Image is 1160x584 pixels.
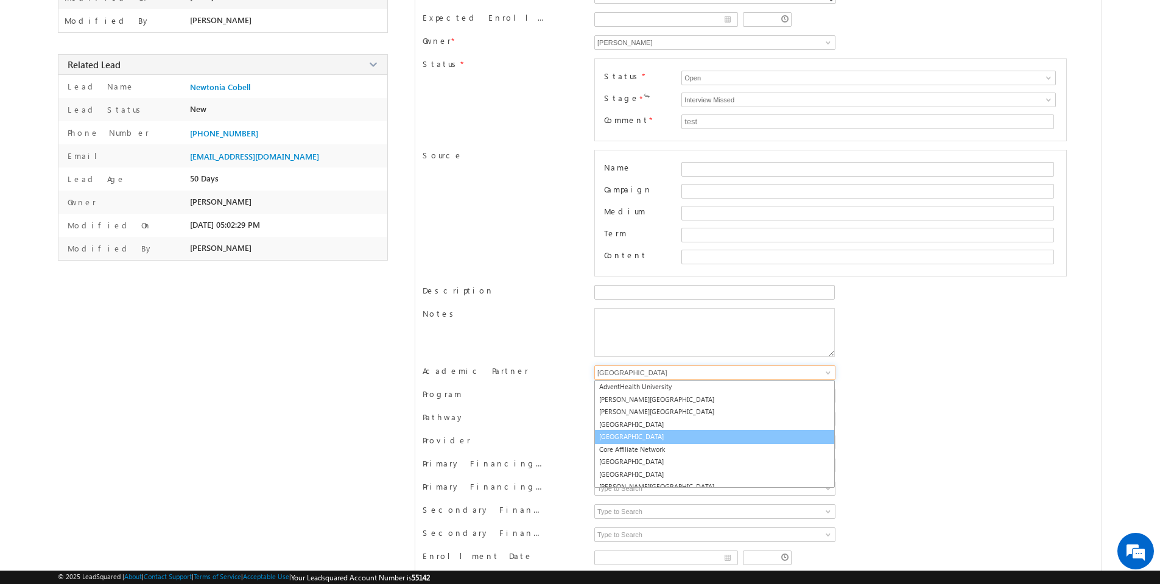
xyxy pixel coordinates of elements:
[819,505,834,518] a: Show All Items
[423,435,471,445] label: Provider
[144,572,192,580] a: Contact Support
[423,12,546,23] label: Expected Enrollment Date
[190,174,219,183] span: 50 Days
[819,529,834,541] a: Show All Items
[595,393,834,406] a: [PERSON_NAME][GEOGRAPHIC_DATA]
[1039,94,1055,106] a: Show All Items
[681,93,1056,107] input: Type to Search
[594,481,835,496] input: Type to Search
[423,35,451,46] label: Owner
[68,58,121,71] span: Related Lead
[65,81,135,91] label: Lead Name
[681,71,1056,85] input: Type to Search
[190,243,251,253] span: [PERSON_NAME]
[594,504,835,519] input: Type to Search
[423,481,546,491] label: Primary Financing Status
[423,458,546,468] label: Primary Financing Method
[243,572,289,580] a: Acceptable Use
[604,93,639,103] label: Stage
[412,573,430,582] span: 55142
[604,71,642,81] label: Status
[604,250,647,260] label: Content
[595,406,834,418] a: [PERSON_NAME][GEOGRAPHIC_DATA]
[423,285,494,295] label: Description
[65,197,96,207] label: Owner
[65,174,125,184] label: Lead Age
[1039,72,1055,84] a: Show All Items
[200,6,229,35] div: Minimize live chat window
[190,128,258,138] a: [PHONE_NUMBER]
[604,114,649,125] label: Comment
[65,150,107,161] label: Email
[604,228,627,238] label: Term
[194,572,241,580] a: Terms of Service
[190,104,206,114] span: New
[594,527,835,542] input: Type to Search
[595,456,834,468] a: [GEOGRAPHIC_DATA]
[595,443,834,456] a: Core Affiliate Network
[819,482,834,494] a: Show All Items
[594,430,835,444] a: [GEOGRAPHIC_DATA]
[423,308,458,318] label: Notes
[595,468,834,481] a: [GEOGRAPHIC_DATA]
[58,572,430,582] span: © 2025 LeadSquared | | | | |
[21,64,51,80] img: d_60004797649_company_0_60004797649
[124,572,142,580] a: About
[423,527,546,538] label: Secondary Financing Status
[423,551,533,561] label: Enrollment Date
[65,220,152,230] label: Modified On
[423,150,463,160] label: Source
[423,365,529,376] label: Academic Partner
[65,16,150,26] label: Modified By
[190,152,319,161] span: [EMAIL_ADDRESS][DOMAIN_NAME]
[594,35,835,50] input: Type to Search
[423,504,546,515] label: Secondary Financing Method
[423,412,465,422] label: Pathway
[604,162,631,172] label: Name
[16,113,222,365] textarea: Type your message and hit 'Enter'
[604,184,652,194] label: Campaign
[65,127,149,138] label: Phone Number
[166,375,221,392] em: Start Chat
[291,573,430,582] span: Your Leadsquared Account Number is
[65,104,145,114] label: Lead Status
[819,37,834,49] a: Show All Items
[190,15,251,25] span: [PERSON_NAME]
[190,220,260,230] span: [DATE] 05:02:29 PM
[604,206,645,216] label: Medium
[65,243,153,253] label: Modified By
[63,64,205,80] div: Chat with us now
[594,365,835,380] input: Type to Search
[595,418,834,431] a: [GEOGRAPHIC_DATA]
[190,197,251,206] span: [PERSON_NAME]
[190,82,250,92] a: Newtonia Cobell
[423,58,460,69] label: Status
[819,367,834,379] a: Show All Items
[423,389,462,399] label: Program
[595,480,834,493] a: [PERSON_NAME][GEOGRAPHIC_DATA]
[595,381,834,393] a: AdventHealth University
